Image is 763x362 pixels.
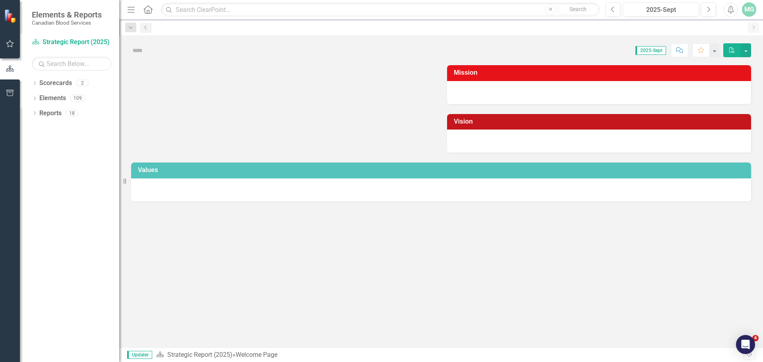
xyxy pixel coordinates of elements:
[70,95,85,102] div: 109
[558,4,598,15] button: Search
[39,79,72,88] a: Scorecards
[236,351,277,358] div: Welcome Page
[736,335,755,354] div: Open Intercom Messenger
[454,69,747,76] h3: Mission
[32,38,111,47] a: Strategic Report (2025)
[569,6,587,12] span: Search
[32,57,111,71] input: Search Below...
[752,335,759,341] span: 4
[32,19,102,26] small: Canadian Blood Services
[454,118,747,125] h3: Vision
[4,9,18,23] img: ClearPoint Strategy
[635,46,666,55] span: 2025-Sept
[626,5,696,15] div: 2025-Sept
[39,109,62,118] a: Reports
[156,350,744,360] div: »
[39,94,66,103] a: Elements
[161,3,600,17] input: Search ClearPoint...
[127,351,152,359] span: Updater
[32,10,102,19] span: Elements & Reports
[623,2,699,17] button: 2025-Sept
[131,44,144,57] img: Not Defined
[138,166,747,174] h3: Values
[66,110,78,116] div: 18
[167,351,232,358] a: Strategic Report (2025)
[742,2,756,17] button: MG
[76,80,89,87] div: 2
